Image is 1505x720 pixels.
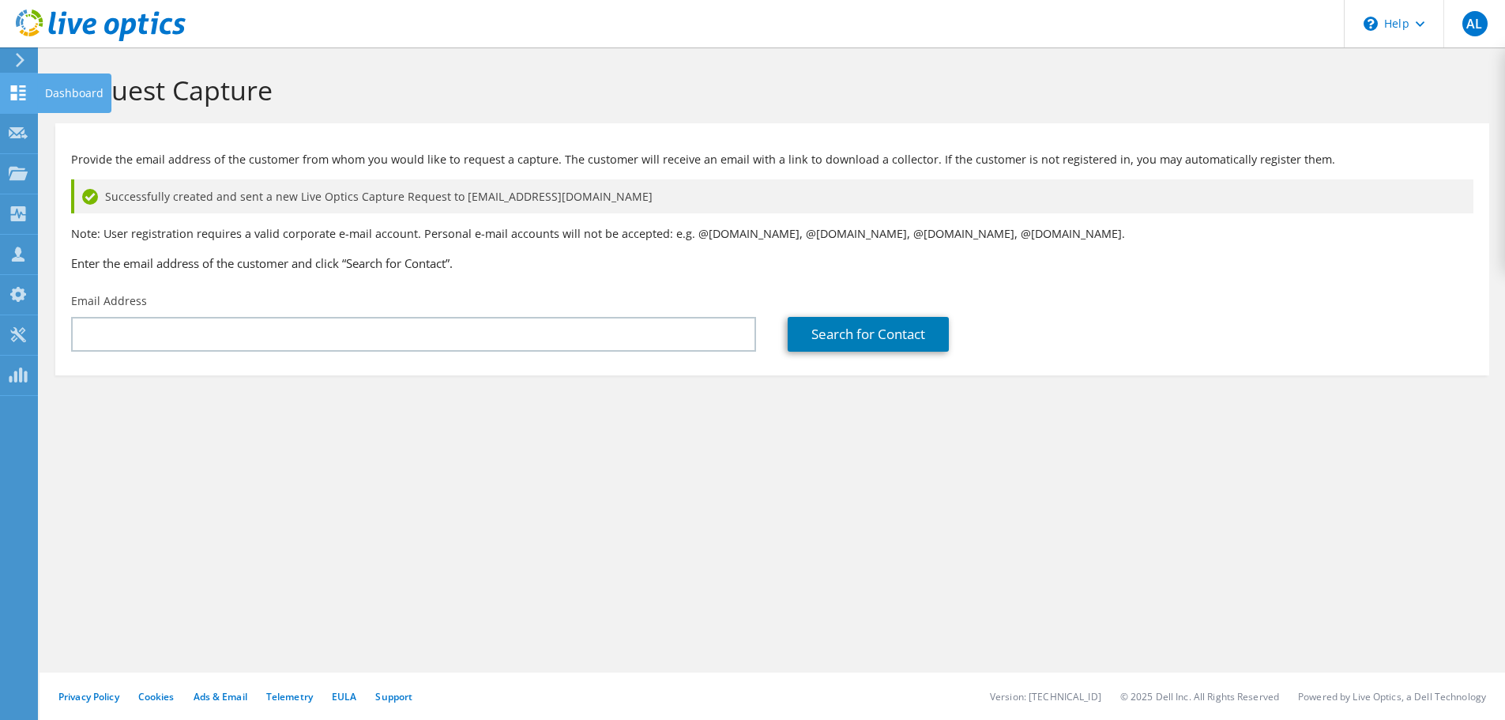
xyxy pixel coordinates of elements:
[105,188,653,205] span: Successfully created and sent a new Live Optics Capture Request to [EMAIL_ADDRESS][DOMAIN_NAME]
[71,293,147,309] label: Email Address
[332,690,356,703] a: EULA
[788,317,949,352] a: Search for Contact
[71,151,1473,168] p: Provide the email address of the customer from whom you would like to request a capture. The cust...
[71,254,1473,272] h3: Enter the email address of the customer and click “Search for Contact”.
[375,690,412,703] a: Support
[58,690,119,703] a: Privacy Policy
[1462,11,1488,36] span: AL
[266,690,313,703] a: Telemetry
[71,225,1473,243] p: Note: User registration requires a valid corporate e-mail account. Personal e-mail accounts will ...
[1120,690,1279,703] li: © 2025 Dell Inc. All Rights Reserved
[1364,17,1378,31] svg: \n
[1298,690,1486,703] li: Powered by Live Optics, a Dell Technology
[37,74,111,113] div: Dashboard
[990,690,1101,703] li: Version: [TECHNICAL_ID]
[63,74,1473,107] h1: Request Capture
[138,690,175,703] a: Cookies
[194,690,247,703] a: Ads & Email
